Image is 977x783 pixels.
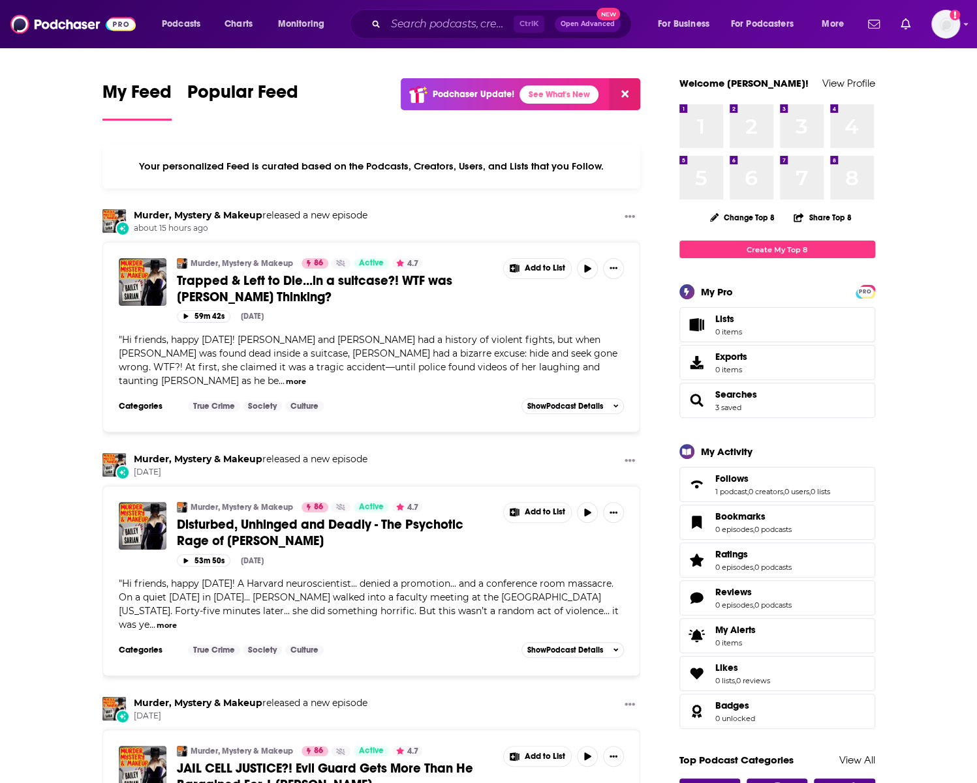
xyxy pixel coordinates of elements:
span: Ctrl K [514,16,544,33]
h3: released a new episode [134,697,367,709]
span: Exports [684,353,710,372]
span: 86 [314,745,323,758]
a: My Feed [102,81,172,121]
span: Popular Feed [187,81,298,111]
a: Murder, Mystery & Makeup [134,209,262,221]
a: Society [243,401,282,411]
a: Murder, Mystery & Makeup [102,453,126,477]
span: ... [279,375,285,387]
a: Trapped & Left to Die...in a suitcase?! WTF was [PERSON_NAME] Thinking? [177,273,494,305]
a: Culture [285,401,324,411]
img: Murder, Mystery & Makeup [177,502,187,512]
span: " [119,334,617,387]
a: Murder, Mystery & Makeup [102,209,126,233]
a: True Crime [188,401,240,411]
span: , [783,487,784,496]
span: Reviews [679,580,875,615]
a: Culture [285,645,324,655]
span: Add to List [525,507,565,517]
a: Murder, Mystery & Makeup [177,746,187,756]
a: 86 [302,502,328,512]
div: My Pro [701,286,733,298]
a: Create My Top 8 [679,241,875,258]
span: Open Advanced [561,21,615,27]
a: 1 podcast [715,487,747,496]
button: Share Top 8 [793,205,852,230]
div: Your personalized Feed is curated based on the Podcasts, Creators, Users, and Lists that you Follow. [102,144,641,188]
span: Bookmarks [715,510,766,522]
img: Trapped & Left to Die...in a suitcase?! WTF was Sarah Boone Thinking? [119,258,166,306]
div: [DATE] [241,556,264,565]
a: Likes [684,664,710,683]
a: 0 lists [715,676,735,685]
span: " [119,578,619,630]
a: 0 unlocked [715,714,755,723]
span: Follows [715,473,749,484]
span: , [747,487,749,496]
a: Murder, Mystery & Makeup [134,453,262,465]
a: Ratings [684,551,710,569]
a: 0 users [784,487,809,496]
a: Active [354,746,389,756]
a: View All [839,754,875,766]
span: Logged in as evankrask [931,10,960,38]
button: 4.7 [392,746,422,756]
h3: released a new episode [134,453,367,465]
button: Show More Button [504,259,572,278]
span: Show Podcast Details [527,645,603,655]
a: Disturbed, Unhinged and Deadly - The Psychotic Rage of [PERSON_NAME] [177,516,494,549]
span: 0 items [715,638,756,647]
button: ShowPodcast Details [521,398,625,414]
span: Follows [679,467,875,502]
span: Likes [679,656,875,691]
span: My Alerts [684,627,710,645]
a: 0 podcasts [754,563,792,572]
span: 86 [314,501,323,514]
span: Disturbed, Unhinged and Deadly - The Psychotic Rage of [PERSON_NAME] [177,516,463,549]
span: Bookmarks [679,505,875,540]
a: Top Podcast Categories [679,754,794,766]
a: Follows [684,475,710,494]
button: Open AdvancedNew [555,16,621,32]
span: For Business [658,15,709,33]
img: User Profile [931,10,960,38]
button: open menu [269,14,341,35]
span: Exports [715,351,747,362]
a: Reviews [684,589,710,607]
a: Reviews [715,586,792,598]
span: More [822,15,844,33]
button: Show More Button [603,746,624,767]
a: Murder, Mystery & Makeup [134,697,262,709]
a: Follows [715,473,830,484]
a: Lists [679,307,875,342]
span: 0 items [715,327,742,336]
a: Exports [679,345,875,380]
a: Murder, Mystery & Makeup [191,258,293,269]
a: Charts [216,14,260,35]
button: open menu [813,14,860,35]
span: Searches [679,383,875,418]
img: Murder, Mystery & Makeup [177,258,187,269]
span: 86 [314,257,323,270]
span: , [753,525,754,534]
button: open menu [153,14,217,35]
button: Show profile menu [931,10,960,38]
p: Podchaser Update! [433,89,514,100]
a: Searches [684,391,710,409]
span: Monitoring [278,15,324,33]
button: 59m 42s [177,310,230,323]
h3: Categories [119,645,178,655]
span: Badges [715,700,749,711]
span: Add to List [525,752,565,761]
button: Show More Button [504,503,572,522]
div: New Episode [116,709,130,724]
a: Welcome [PERSON_NAME]! [679,77,809,89]
button: more [286,376,306,387]
img: Murder, Mystery & Makeup [102,697,126,720]
a: Bookmarks [684,513,710,531]
span: Lists [684,316,710,334]
a: Searches [715,389,757,400]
